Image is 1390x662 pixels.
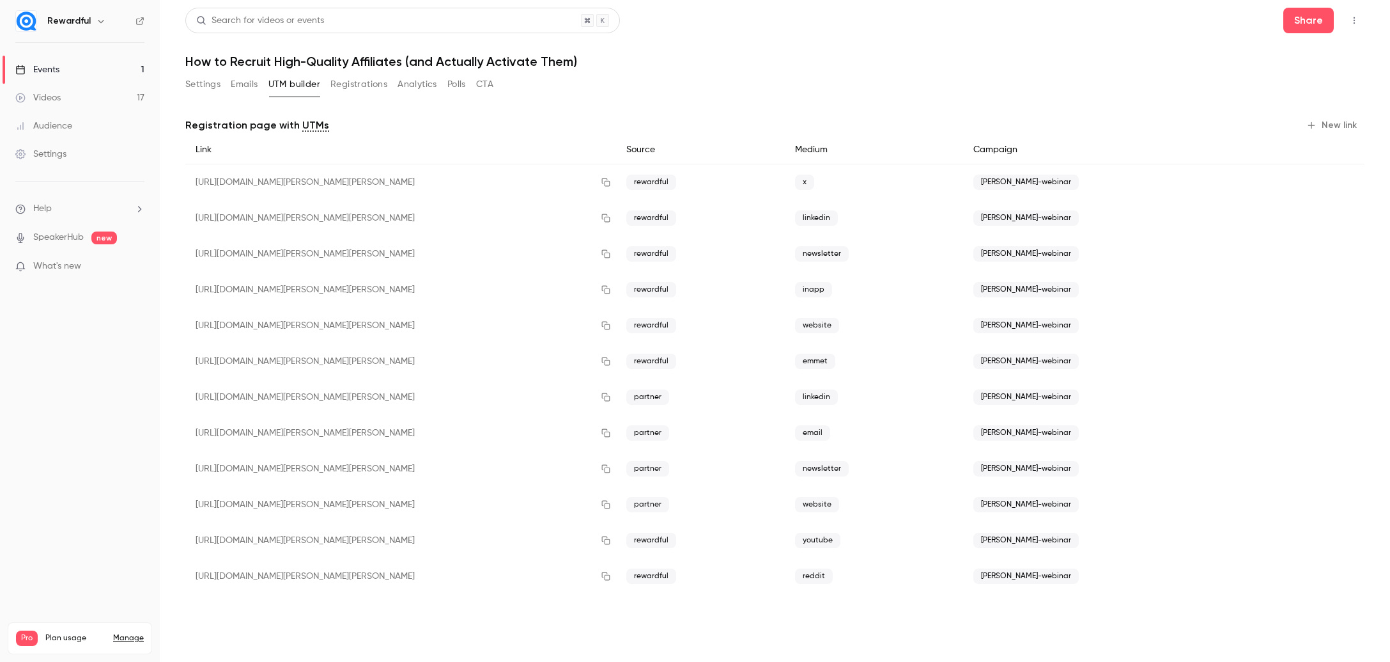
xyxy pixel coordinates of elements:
[626,390,669,405] span: partner
[330,74,387,95] button: Registrations
[795,425,830,441] span: email
[15,120,72,132] div: Audience
[185,236,616,272] div: [URL][DOMAIN_NAME][PERSON_NAME][PERSON_NAME]
[185,343,616,379] div: [URL][DOMAIN_NAME][PERSON_NAME][PERSON_NAME]
[795,533,840,548] span: youtube
[398,74,437,95] button: Analytics
[973,210,1079,226] span: [PERSON_NAME]-webinar
[973,354,1079,369] span: [PERSON_NAME]-webinar
[1301,115,1364,136] button: New link
[626,354,676,369] span: rewardful
[626,569,676,584] span: rewardful
[33,260,81,273] span: What's new
[626,425,669,441] span: partner
[795,246,849,262] span: newsletter
[268,74,320,95] button: UTM builder
[196,14,324,28] div: Search for videos or events
[185,200,616,236] div: [URL][DOMAIN_NAME][PERSON_NAME][PERSON_NAME]
[973,461,1079,477] span: [PERSON_NAME]-webinar
[185,54,1364,69] h1: How to Recruit High-Quality Affiliates (and Actually Activate Them)
[973,497,1079,512] span: [PERSON_NAME]-webinar
[185,272,616,308] div: [URL][DOMAIN_NAME][PERSON_NAME][PERSON_NAME]
[1283,8,1334,33] button: Share
[185,487,616,523] div: [URL][DOMAIN_NAME][PERSON_NAME][PERSON_NAME]
[795,175,814,190] span: x
[973,425,1079,441] span: [PERSON_NAME]-webinar
[973,569,1079,584] span: [PERSON_NAME]-webinar
[973,533,1079,548] span: [PERSON_NAME]-webinar
[795,569,833,584] span: reddit
[795,354,835,369] span: emmet
[33,202,52,216] span: Help
[626,497,669,512] span: partner
[185,379,616,415] div: [URL][DOMAIN_NAME][PERSON_NAME][PERSON_NAME]
[973,246,1079,262] span: [PERSON_NAME]-webinar
[626,246,676,262] span: rewardful
[45,633,105,643] span: Plan usage
[185,164,616,201] div: [URL][DOMAIN_NAME][PERSON_NAME][PERSON_NAME]
[626,533,676,548] span: rewardful
[626,175,676,190] span: rewardful
[447,74,466,95] button: Polls
[15,91,61,104] div: Videos
[15,148,66,161] div: Settings
[476,74,493,95] button: CTA
[626,461,669,477] span: partner
[973,175,1079,190] span: [PERSON_NAME]-webinar
[185,558,616,594] div: [URL][DOMAIN_NAME][PERSON_NAME][PERSON_NAME]
[795,318,839,333] span: website
[795,282,832,297] span: inapp
[185,74,220,95] button: Settings
[91,232,117,244] span: new
[15,63,59,76] div: Events
[626,210,676,226] span: rewardful
[973,318,1079,333] span: [PERSON_NAME]-webinar
[795,390,838,405] span: linkedin
[185,308,616,343] div: [URL][DOMAIN_NAME][PERSON_NAME][PERSON_NAME]
[795,210,838,226] span: linkedin
[785,136,963,164] div: Medium
[963,136,1266,164] div: Campaign
[185,118,329,133] p: Registration page with
[302,118,329,133] a: UTMs
[113,633,144,643] a: Manage
[185,523,616,558] div: [URL][DOMAIN_NAME][PERSON_NAME][PERSON_NAME]
[231,74,258,95] button: Emails
[616,136,785,164] div: Source
[973,282,1079,297] span: [PERSON_NAME]-webinar
[16,631,38,646] span: Pro
[185,136,616,164] div: Link
[626,282,676,297] span: rewardful
[185,415,616,451] div: [URL][DOMAIN_NAME][PERSON_NAME][PERSON_NAME]
[795,461,849,477] span: newsletter
[626,318,676,333] span: rewardful
[795,497,839,512] span: website
[185,451,616,487] div: [URL][DOMAIN_NAME][PERSON_NAME][PERSON_NAME]
[16,11,36,31] img: Rewardful
[47,15,91,28] h6: Rewardful
[15,202,144,216] li: help-dropdown-opener
[33,231,84,244] a: SpeakerHub
[129,261,144,272] iframe: Noticeable Trigger
[973,390,1079,405] span: [PERSON_NAME]-webinar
